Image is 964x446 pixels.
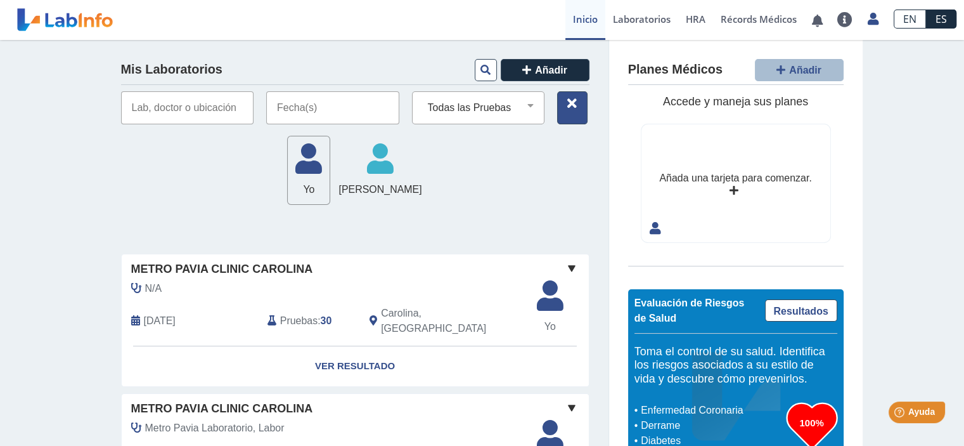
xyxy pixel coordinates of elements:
[266,91,399,124] input: Fecha(s)
[338,182,421,197] span: [PERSON_NAME]
[145,421,285,436] span: Metro Pavia Laboratorio, Labor
[280,313,318,329] span: Pruebas
[663,95,808,108] span: Accede y maneja sus planes
[535,65,567,75] span: Añadir
[288,182,330,197] span: Yo
[686,13,705,25] span: HRA
[321,315,332,326] b: 30
[131,400,313,417] span: Metro Pavia Clinic Carolina
[381,306,521,336] span: Carolina, PR
[258,306,360,336] div: :
[851,397,950,432] iframe: Help widget launcher
[634,298,745,324] span: Evaluación de Riesgos de Salud
[765,299,837,322] a: Resultados
[787,415,837,431] h3: 100%
[638,403,787,418] li: Enfermedad Coronaria
[634,345,837,386] h5: Toma el control de su salud. Identifica los riesgos asociados a su estilo de vida y descubre cómo...
[122,346,589,386] a: Ver Resultado
[789,65,821,75] span: Añadir
[529,319,571,334] span: Yo
[659,171,811,186] div: Añada una tarjeta para comenzar.
[926,10,956,29] a: ES
[121,91,254,124] input: Lab, doctor o ubicación
[121,62,222,77] h4: Mis Laboratorios
[755,59,844,81] button: Añadir
[638,418,787,433] li: Derrame
[628,62,723,77] h4: Planes Médicos
[145,281,162,296] span: N/A
[131,261,313,278] span: Metro Pavia Clinic Carolina
[501,59,589,81] button: Añadir
[894,10,926,29] a: EN
[144,313,176,329] span: 2025-09-03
